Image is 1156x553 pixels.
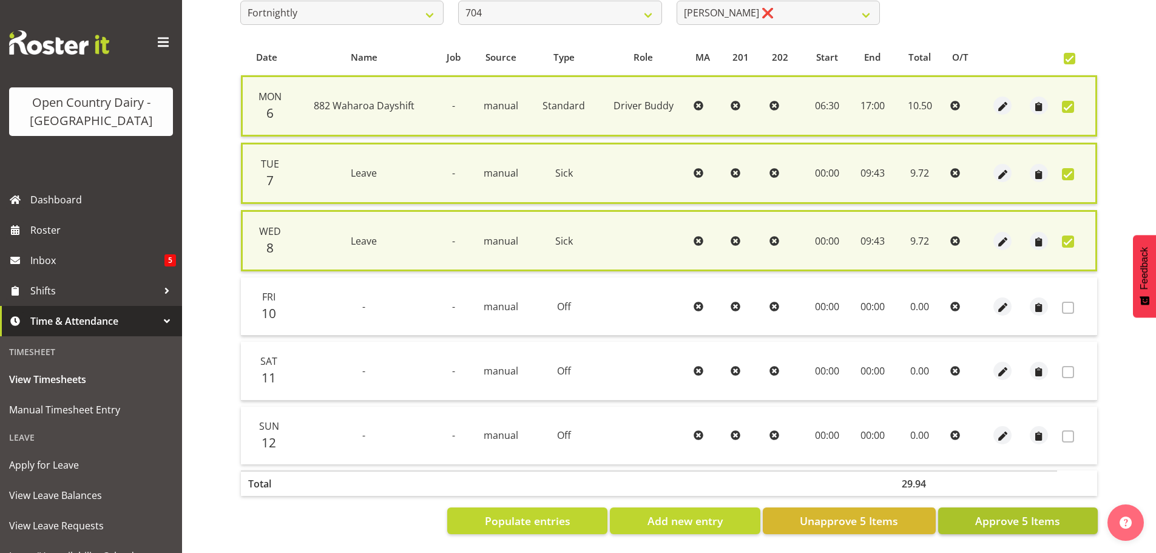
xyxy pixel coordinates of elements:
td: 09:43 [851,210,895,271]
td: 17:00 [851,75,895,137]
span: manual [484,166,518,180]
span: Role [634,50,653,64]
span: Leave [351,234,377,248]
span: - [362,364,365,378]
span: Sun [259,419,279,433]
div: Leave [3,425,179,450]
td: 0.00 [894,277,945,336]
div: Timesheet [3,339,179,364]
td: 00:00 [851,342,895,400]
span: manual [484,99,518,112]
td: 00:00 [804,342,850,400]
td: Sick [530,210,598,271]
span: View Leave Balances [9,486,173,504]
span: 202 [772,50,788,64]
span: Total [908,50,931,64]
span: - [452,364,455,378]
button: Approve 5 Items [938,507,1098,534]
span: Tue [261,157,279,171]
td: 00:00 [851,277,895,336]
td: 00:00 [804,407,850,464]
span: - [452,234,455,248]
span: - [362,300,365,313]
a: View Leave Requests [3,511,179,541]
button: Populate entries [447,507,607,534]
td: Standard [530,75,598,137]
span: 11 [262,369,276,386]
span: Leave [351,166,377,180]
span: Job [447,50,461,64]
span: Time & Attendance [30,312,158,330]
span: Mon [259,90,282,103]
span: Driver Buddy [613,99,674,112]
td: 9.72 [894,143,945,204]
span: Wed [259,225,281,238]
span: Unapprove 5 Items [800,513,898,529]
span: 10 [262,305,276,322]
span: Inbox [30,251,164,270]
span: Source [485,50,516,64]
span: MA [695,50,710,64]
span: 8 [266,239,274,256]
td: 00:00 [804,277,850,336]
button: Add new entry [610,507,760,534]
td: Sick [530,143,598,204]
span: 201 [732,50,749,64]
span: manual [484,300,518,313]
td: 00:00 [804,143,850,204]
button: Unapprove 5 Items [763,507,936,534]
td: 10.50 [894,75,945,137]
span: - [452,166,455,180]
span: Manual Timesheet Entry [9,401,173,419]
span: View Timesheets [9,370,173,388]
img: help-xxl-2.png [1120,517,1132,529]
span: Feedback [1139,247,1150,290]
a: View Leave Balances [3,480,179,511]
td: Off [530,342,598,400]
td: 0.00 [894,407,945,464]
button: Feedback - Show survey [1133,235,1156,317]
span: Type [553,50,575,64]
td: Off [530,277,598,336]
span: - [362,429,365,442]
span: Name [351,50,377,64]
span: 12 [262,434,276,451]
span: manual [484,234,518,248]
img: Rosterit website logo [9,30,109,55]
span: Add new entry [647,513,723,529]
td: Off [530,407,598,464]
td: 00:00 [851,407,895,464]
span: Shifts [30,282,158,300]
span: - [452,429,455,442]
a: View Timesheets [3,364,179,395]
span: Approve 5 Items [975,513,1060,529]
th: Total [241,470,292,496]
span: 5 [164,254,176,266]
th: 29.94 [894,470,945,496]
span: O/T [952,50,968,64]
td: 00:00 [804,210,850,271]
span: manual [484,364,518,378]
a: Apply for Leave [3,450,179,480]
span: Apply for Leave [9,456,173,474]
td: 0.00 [894,342,945,400]
span: - [452,99,455,112]
div: Open Country Dairy - [GEOGRAPHIC_DATA] [21,93,161,130]
span: View Leave Requests [9,517,173,535]
span: 6 [266,104,274,121]
span: Populate entries [485,513,570,529]
a: Manual Timesheet Entry [3,395,179,425]
span: End [864,50,881,64]
td: 06:30 [804,75,850,137]
span: 7 [266,172,274,189]
span: Date [256,50,277,64]
span: Start [816,50,838,64]
span: Roster [30,221,176,239]
span: manual [484,429,518,442]
span: 882 Waharoa Dayshift [314,99,414,112]
span: Dashboard [30,191,176,209]
span: Fri [262,290,275,304]
td: 9.72 [894,210,945,271]
span: Sat [260,355,277,368]
td: 09:43 [851,143,895,204]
